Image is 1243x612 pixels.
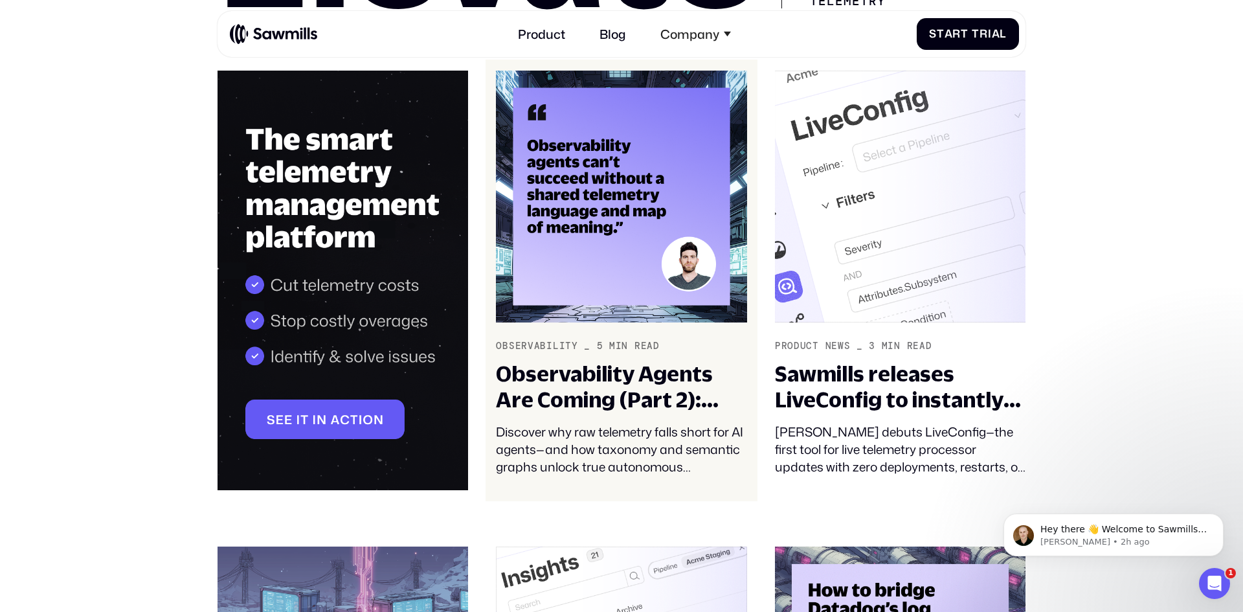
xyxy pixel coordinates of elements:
div: Observability [496,341,577,352]
span: i [988,27,992,40]
span: l [1000,27,1007,40]
span: S [929,27,937,40]
a: Product News_3min readSawmills releases LiveConfig to instantly configure your telemetry pipeline... [764,60,1036,501]
span: t [961,27,969,40]
span: T [972,27,980,40]
div: _ [584,341,590,352]
span: a [945,27,953,40]
div: [PERSON_NAME] debuts LiveConfig—the first tool for live telemetry processor updates with zero dep... [775,424,1025,476]
a: Observability_5min readObservability Agents Are Coming (Part 2): Telemetry Taxonomy and Semantics... [486,60,758,501]
div: Company [651,17,740,51]
div: Product News [775,341,851,352]
iframe: Intercom notifications message [984,486,1243,577]
div: _ [857,341,863,352]
span: a [992,27,1000,40]
div: min read [609,341,660,352]
div: min read [882,341,932,352]
span: t [937,27,945,40]
div: Observability Agents Are Coming (Part 2): Telemetry Taxonomy and Semantics – The Missing Link [496,361,746,413]
div: Discover why raw telemetry falls short for AI agents—and how taxonomy and semantic graphs unlock ... [496,424,746,476]
a: StartTrial [917,18,1020,50]
div: Company [660,27,719,41]
a: Blog [590,17,636,51]
a: Product [509,17,575,51]
span: r [980,27,988,40]
span: 1 [1226,568,1236,578]
div: Sawmills releases LiveConfig to instantly configure your telemetry pipeline without deployment [775,361,1025,413]
iframe: Intercom live chat [1199,568,1230,599]
div: 3 [869,341,875,352]
div: 5 [597,341,603,352]
span: r [952,27,961,40]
